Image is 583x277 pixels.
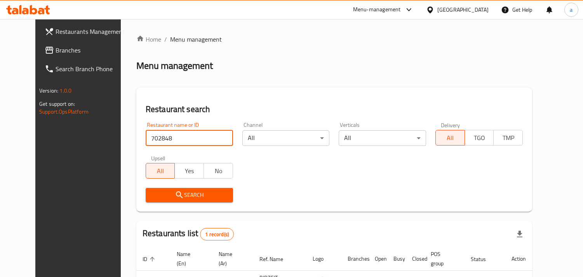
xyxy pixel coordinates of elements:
button: All [435,130,465,146]
div: Menu-management [353,5,401,14]
button: TMP [493,130,523,146]
span: Menu management [170,35,222,44]
button: TGO [465,130,494,146]
th: Busy [387,247,406,271]
button: All [146,163,175,179]
span: Search [152,190,227,200]
li: / [164,35,167,44]
h2: Restaurants list [143,228,234,240]
span: All [149,165,172,177]
span: a [570,5,573,14]
a: Branches [38,41,133,60]
a: Support.OpsPlatform [39,107,89,117]
span: ID [143,254,157,264]
span: Name (Ar) [219,249,244,268]
span: Restaurants Management [56,27,127,36]
div: All [242,130,330,146]
span: Ref. Name [259,254,293,264]
span: Status [471,254,496,264]
th: Action [505,247,532,271]
span: 1 record(s) [200,231,233,238]
span: Search Branch Phone [56,64,127,74]
th: Closed [406,247,425,271]
th: Open [369,247,387,271]
div: Export file [510,225,529,244]
h2: Restaurant search [146,103,523,115]
div: All [339,130,426,146]
button: No [204,163,233,179]
input: Search for restaurant name or ID.. [146,130,233,146]
div: Total records count [200,228,234,240]
span: Get support on: [39,99,75,109]
span: Yes [178,165,201,177]
span: All [439,132,462,144]
button: Search [146,188,233,202]
label: Delivery [441,122,460,128]
span: TGO [468,132,491,144]
span: Version: [39,86,58,96]
span: 1.0.0 [59,86,71,96]
span: No [207,165,230,177]
a: Restaurants Management [38,22,133,41]
label: Upsell [151,155,165,161]
a: Search Branch Phone [38,60,133,78]
h2: Menu management [136,60,213,72]
a: Home [136,35,161,44]
nav: breadcrumb [136,35,532,44]
span: Name (En) [177,249,203,268]
th: Branches [341,247,369,271]
span: TMP [497,132,520,144]
span: POS group [431,249,455,268]
button: Yes [174,163,204,179]
span: Branches [56,46,127,55]
th: Logo [306,247,341,271]
div: [GEOGRAPHIC_DATA] [437,5,489,14]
